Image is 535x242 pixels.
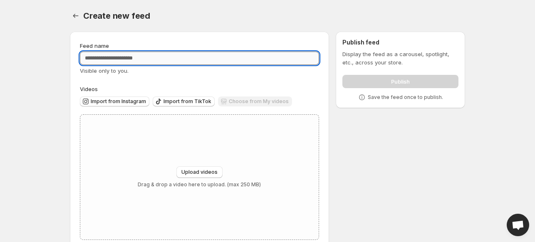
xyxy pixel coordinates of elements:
[342,38,458,47] h2: Publish feed
[80,96,149,106] button: Import from Instagram
[83,11,150,21] span: Create new feed
[138,181,261,188] p: Drag & drop a video here to upload. (max 250 MB)
[181,169,218,175] span: Upload videos
[91,98,146,105] span: Import from Instagram
[80,42,109,49] span: Feed name
[153,96,215,106] button: Import from TikTok
[80,86,98,92] span: Videos
[80,67,129,74] span: Visible only to you.
[368,94,443,101] p: Save the feed once to publish.
[176,166,223,178] button: Upload videos
[507,214,529,236] a: Open chat
[342,50,458,67] p: Display the feed as a carousel, spotlight, etc., across your store.
[163,98,211,105] span: Import from TikTok
[70,10,82,22] button: Settings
